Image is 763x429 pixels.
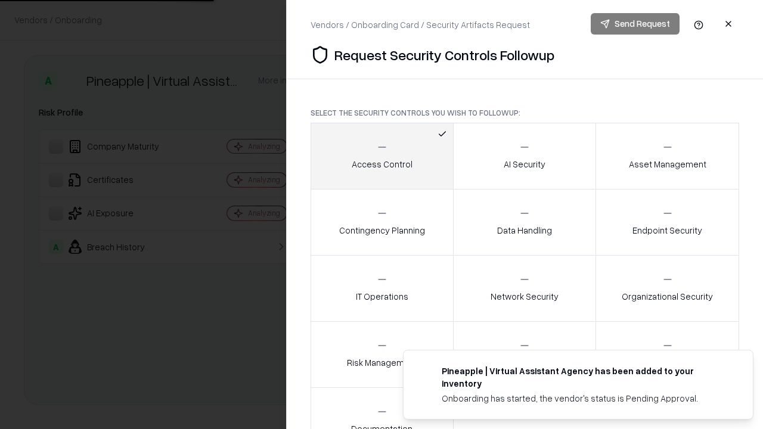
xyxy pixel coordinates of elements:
div: Vendors / Onboarding Card / Security Artifacts Request [311,18,530,31]
div: Pineapple | Virtual Assistant Agency has been added to your inventory [442,365,724,390]
p: Access Control [352,158,412,170]
button: IT Operations [311,255,454,322]
button: Data Handling [453,189,597,256]
p: Network Security [491,290,559,303]
p: Endpoint Security [632,224,702,237]
img: trypineapple.com [418,365,432,379]
button: AI Security [453,123,597,189]
button: Asset Management [595,123,739,189]
button: Risk Management [311,321,454,388]
p: Contingency Planning [339,224,425,237]
button: Security Incidents [453,321,597,388]
p: Request Security Controls Followup [334,45,554,64]
p: Risk Management [347,356,417,369]
button: Contingency Planning [311,189,454,256]
div: Onboarding has started, the vendor's status is Pending Approval. [442,392,724,405]
p: Organizational Security [622,290,713,303]
p: AI Security [504,158,545,170]
p: Select the security controls you wish to followup: [311,108,739,118]
p: IT Operations [356,290,408,303]
button: Organizational Security [595,255,739,322]
button: Network Security [453,255,597,322]
button: Access Control [311,123,454,189]
button: Endpoint Security [595,189,739,256]
button: Threat Management [595,321,739,388]
p: Asset Management [629,158,706,170]
p: Data Handling [497,224,552,237]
